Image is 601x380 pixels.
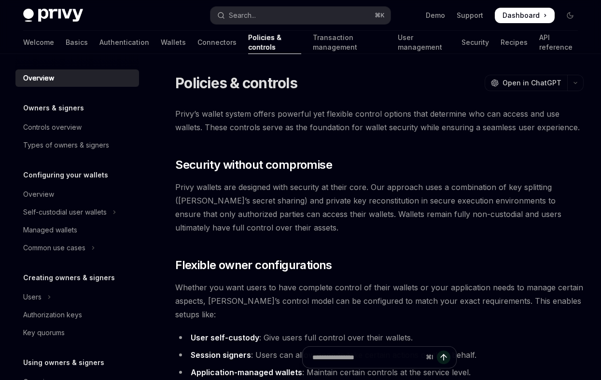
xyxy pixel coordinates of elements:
[15,288,139,306] button: Toggle Users section
[23,31,54,54] a: Welcome
[23,139,109,151] div: Types of owners & signers
[66,31,88,54] a: Basics
[15,204,139,221] button: Toggle Self-custodial user wallets section
[375,12,385,19] span: ⌘ K
[23,272,115,284] h5: Creating owners & signers
[99,31,149,54] a: Authentication
[23,242,85,254] div: Common use cases
[175,180,584,234] span: Privy wallets are designed with security at their core. Our approach uses a combination of key sp...
[191,333,259,342] strong: User self-custody
[15,324,139,341] a: Key quorums
[23,291,42,303] div: Users
[501,31,528,54] a: Recipes
[15,221,139,239] a: Managed wallets
[15,306,139,324] a: Authorization keys
[15,186,139,203] a: Overview
[15,69,139,87] a: Overview
[175,157,332,173] span: Security without compromise
[23,169,108,181] h5: Configuring your wallets
[248,31,301,54] a: Policies & controls
[503,78,561,88] span: Open in ChatGPT
[23,72,54,84] div: Overview
[210,7,390,24] button: Open search
[539,31,578,54] a: API reference
[229,10,256,21] div: Search...
[23,189,54,200] div: Overview
[23,224,77,236] div: Managed wallets
[161,31,186,54] a: Wallets
[175,74,297,92] h1: Policies & controls
[313,31,386,54] a: Transaction management
[398,31,450,54] a: User management
[23,357,104,368] h5: Using owners & signers
[437,351,450,364] button: Send message
[175,107,584,134] span: Privy’s wallet system offers powerful yet flexible control options that determine who can access ...
[312,347,422,368] input: Ask a question...
[503,11,540,20] span: Dashboard
[197,31,237,54] a: Connectors
[485,75,567,91] button: Open in ChatGPT
[15,119,139,136] a: Controls overview
[175,258,332,273] span: Flexible owner configurations
[15,136,139,154] a: Types of owners & signers
[23,206,107,218] div: Self-custodial user wallets
[23,9,83,22] img: dark logo
[15,239,139,257] button: Toggle Common use cases section
[175,281,584,321] span: Whether you want users to have complete control of their wallets or your application needs to man...
[461,31,489,54] a: Security
[457,11,483,20] a: Support
[23,309,82,321] div: Authorization keys
[23,102,84,114] h5: Owners & signers
[175,331,584,344] li: : Give users full control over their wallets.
[495,8,555,23] a: Dashboard
[426,11,445,20] a: Demo
[23,122,82,133] div: Controls overview
[23,327,65,339] div: Key quorums
[562,8,578,23] button: Toggle dark mode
